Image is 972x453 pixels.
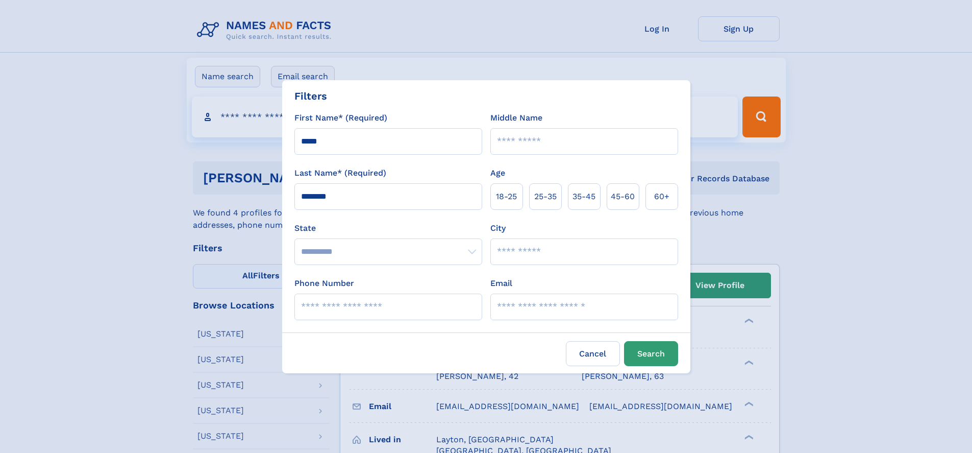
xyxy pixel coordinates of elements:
button: Search [624,341,678,366]
label: Middle Name [490,112,542,124]
label: Last Name* (Required) [294,167,386,179]
span: 60+ [654,190,669,203]
label: Phone Number [294,277,354,290]
label: First Name* (Required) [294,112,387,124]
span: 35‑45 [572,190,595,203]
span: 25‑35 [534,190,557,203]
label: Age [490,167,505,179]
span: 45‑60 [611,190,635,203]
label: State [294,222,482,234]
span: 18‑25 [496,190,517,203]
label: Cancel [566,341,620,366]
div: Filters [294,88,327,104]
label: City [490,222,506,234]
label: Email [490,277,512,290]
